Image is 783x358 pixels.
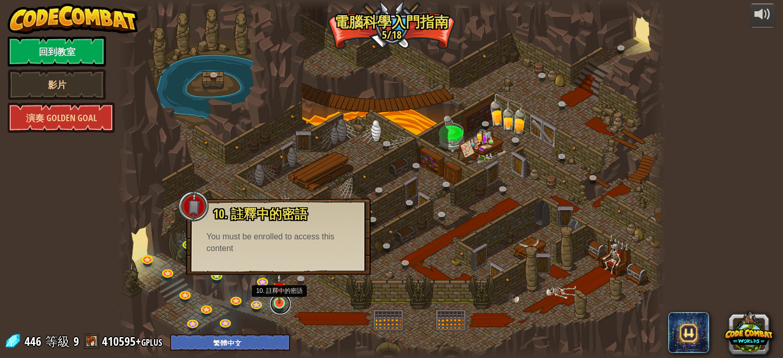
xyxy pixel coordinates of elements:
a: 回到教室 [8,36,106,67]
img: level-banner-unstarted.png [273,273,286,304]
span: 446 [24,333,44,349]
a: 演奏 Golden Goal [8,102,115,133]
a: 影片 [8,69,106,100]
span: 等級 [45,333,70,350]
div: You must be enrolled to access this content [206,231,350,255]
span: 9 [73,333,79,349]
span: 10. 註釋中的密語 [213,205,307,223]
img: CodeCombat - Learn how to code by playing a game [8,4,138,34]
button: 調整音量 [750,4,775,27]
a: 410595+gplus [102,333,165,349]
